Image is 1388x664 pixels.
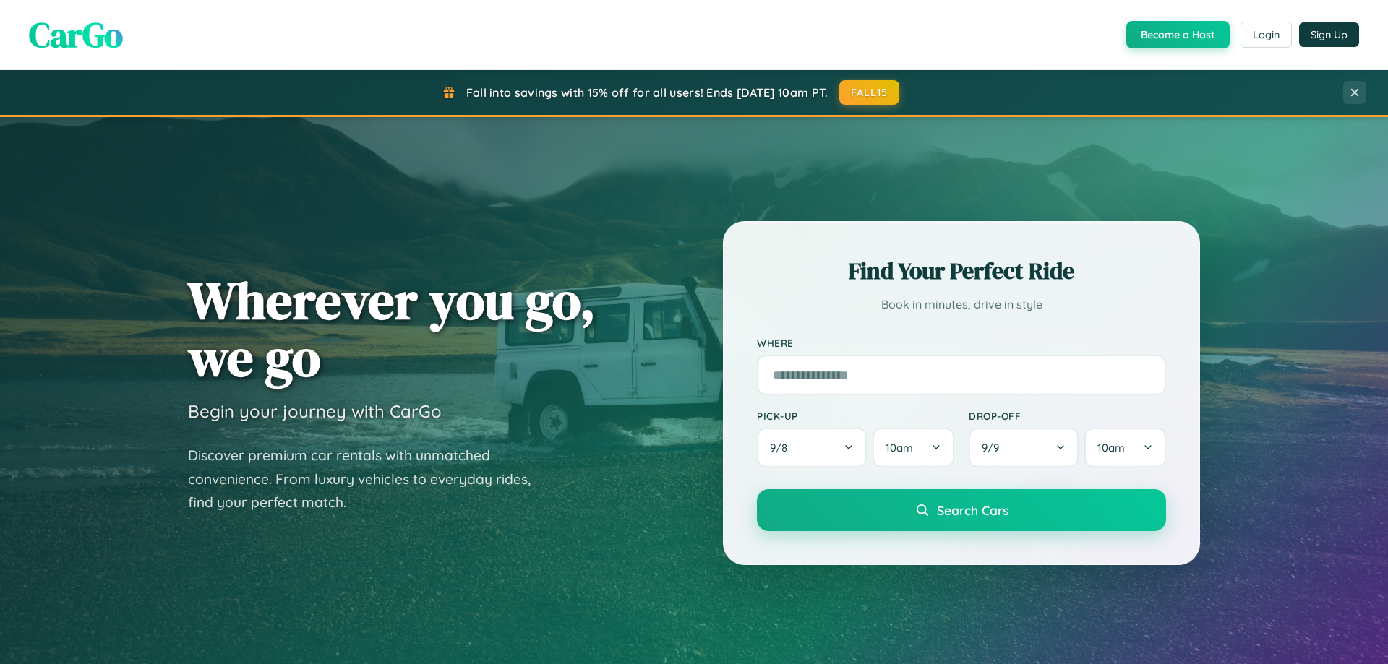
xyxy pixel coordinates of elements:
[1097,441,1125,454] span: 10am
[886,441,913,454] span: 10am
[873,428,954,467] button: 10am
[839,80,900,105] button: FALL15
[1241,22,1292,48] button: Login
[1299,22,1359,47] button: Sign Up
[757,428,867,467] button: 9/8
[1126,21,1230,48] button: Become a Host
[757,410,954,422] label: Pick-up
[188,400,442,422] h3: Begin your journey with CarGo
[188,444,549,514] p: Discover premium car rentals with unmatched convenience. From luxury vehicles to everyday rides, ...
[757,255,1166,287] h2: Find Your Perfect Ride
[757,294,1166,315] p: Book in minutes, drive in style
[1084,428,1166,467] button: 10am
[982,441,1006,454] span: 9 / 9
[188,272,596,386] h1: Wherever you go, we go
[969,428,1079,467] button: 9/9
[757,337,1166,349] label: Where
[757,489,1166,531] button: Search Cars
[969,410,1166,422] label: Drop-off
[770,441,794,454] span: 9 / 8
[937,502,1008,518] span: Search Cars
[29,11,123,59] span: CarGo
[466,85,828,100] span: Fall into savings with 15% off for all users! Ends [DATE] 10am PT.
